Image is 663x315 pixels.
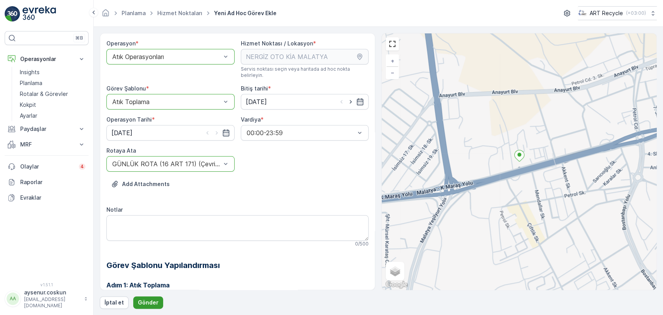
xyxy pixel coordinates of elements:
[626,10,646,16] p: ( +03:00 )
[20,125,73,133] p: Paydaşlar
[391,57,394,64] span: +
[241,94,369,110] input: dd/mm/yyyy
[384,280,409,290] a: Bu bölgeyi Google Haritalar'da açın (yeni pencerede açılır)
[386,38,398,50] a: View Fullscreen
[5,51,89,67] button: Operasyonlar
[5,121,89,137] button: Paydaşlar
[391,69,395,76] span: −
[106,206,123,213] label: Notlar
[590,9,623,17] p: ART Recycle
[241,49,369,64] input: NERGİZ OTO KİA MALATYA
[122,10,146,16] a: Planlama
[241,40,313,47] label: Hizmet Noktası / Lokasyon
[17,99,89,110] a: Kokpit
[20,178,85,186] p: Raporlar
[5,282,89,287] span: v 1.51.1
[386,263,404,280] a: Layers
[20,101,36,109] p: Kokpit
[104,299,124,306] p: İptal et
[20,68,40,76] p: Insights
[384,280,409,290] img: Google
[23,6,56,22] img: logo_light-DOdMpM7g.png
[5,289,89,309] button: AAaysenur.coskun[EMAIL_ADDRESS][DOMAIN_NAME]
[5,6,20,22] img: logo
[17,89,89,99] a: Rotalar & Görevler
[106,178,174,190] button: Dosya Yükle
[101,12,110,18] a: Ana Sayfa
[24,296,80,309] p: [EMAIL_ADDRESS][DOMAIN_NAME]
[106,259,369,271] h2: Görev Şablonu Yapılandırması
[578,6,657,20] button: ART Recycle(+03:00)
[20,79,42,87] p: Planlama
[17,67,89,78] a: Insights
[578,9,586,17] img: image_23.png
[20,141,73,148] p: MRF
[20,90,68,98] p: Rotalar & Görevler
[386,55,398,67] a: Yakınlaştır
[106,125,235,141] input: dd/mm/yyyy
[106,85,146,92] label: Görev Şablonu
[106,280,369,290] h3: Adım 1: Atık Toplama
[20,194,85,202] p: Evraklar
[20,112,37,120] p: Ayarlar
[7,292,19,305] div: AA
[5,190,89,205] a: Evraklar
[106,116,152,123] label: Operasyon Tarihi
[24,289,80,296] p: aysenur.coskun
[355,241,369,247] p: 0 / 500
[138,299,158,306] p: Gönder
[133,296,163,309] button: Gönder
[212,9,278,17] span: Yeni Ad Hoc Görev Ekle
[157,10,202,16] a: Hizmet Noktaları
[17,78,89,89] a: Planlama
[241,85,268,92] label: Bitiş tarihi
[80,164,84,170] p: 4
[386,67,398,78] a: Uzaklaştır
[20,55,73,63] p: Operasyonlar
[5,174,89,190] a: Raporlar
[75,35,83,41] p: ⌘B
[5,159,89,174] a: Olaylar4
[5,137,89,152] button: MRF
[17,110,89,121] a: Ayarlar
[122,180,170,188] p: Add Attachments
[241,116,261,123] label: Vardiya
[241,66,369,78] span: Servis noktası seçin veya haritada ad hoc nokta belirleyin.
[20,163,74,171] p: Olaylar
[106,40,136,47] label: Operasyon
[100,296,129,309] button: İptal et
[106,147,136,154] label: Rotaya Ata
